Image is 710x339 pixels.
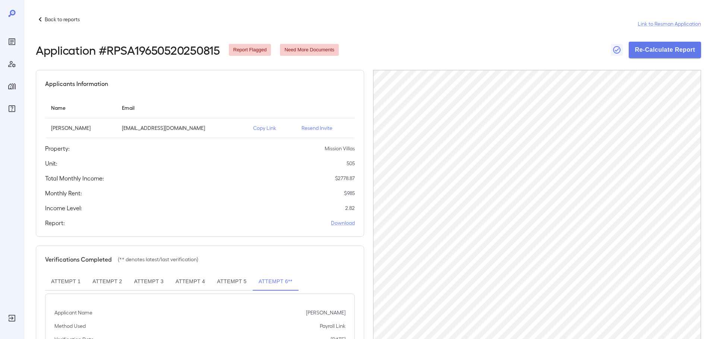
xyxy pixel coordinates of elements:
[45,97,116,118] th: Name
[45,174,104,183] h5: Total Monthly Income:
[54,322,86,330] p: Method Used
[611,44,623,56] button: Close Report
[45,144,70,153] h5: Property:
[306,309,345,316] p: [PERSON_NAME]
[45,97,355,138] table: simple table
[629,42,701,58] button: Re-Calculate Report
[344,189,355,197] p: $ 985
[170,273,211,291] button: Attempt 4
[6,58,18,70] div: Manage Users
[45,218,65,227] h5: Report:
[345,204,355,212] p: 2.82
[302,124,349,132] p: Resend Invite
[320,322,345,330] p: Payroll Link
[128,273,170,291] button: Attempt 3
[45,16,80,23] p: Back to reports
[253,273,299,291] button: Attempt 6**
[6,312,18,324] div: Log Out
[86,273,128,291] button: Attempt 2
[54,309,92,316] p: Applicant Name
[280,47,339,54] span: Need More Documents
[347,160,355,167] p: 505
[118,256,198,263] p: (** denotes latest/last verification)
[325,145,355,152] p: Mission Villas
[45,189,82,198] h5: Monthly Rent:
[45,159,57,168] h5: Unit:
[51,124,110,132] p: [PERSON_NAME]
[335,175,355,182] p: $ 2778.87
[253,124,290,132] p: Copy Link
[229,47,271,54] span: Report Flagged
[45,255,112,264] h5: Verifications Completed
[122,124,241,132] p: [EMAIL_ADDRESS][DOMAIN_NAME]
[45,204,82,212] h5: Income Level:
[331,219,355,227] a: Download
[638,20,701,28] a: Link to Resman Application
[6,103,18,115] div: FAQ
[211,273,252,291] button: Attempt 5
[6,36,18,48] div: Reports
[6,80,18,92] div: Manage Properties
[45,79,108,88] h5: Applicants Information
[36,43,220,57] h2: Application # RPSA19650520250815
[45,273,86,291] button: Attempt 1
[116,97,247,118] th: Email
